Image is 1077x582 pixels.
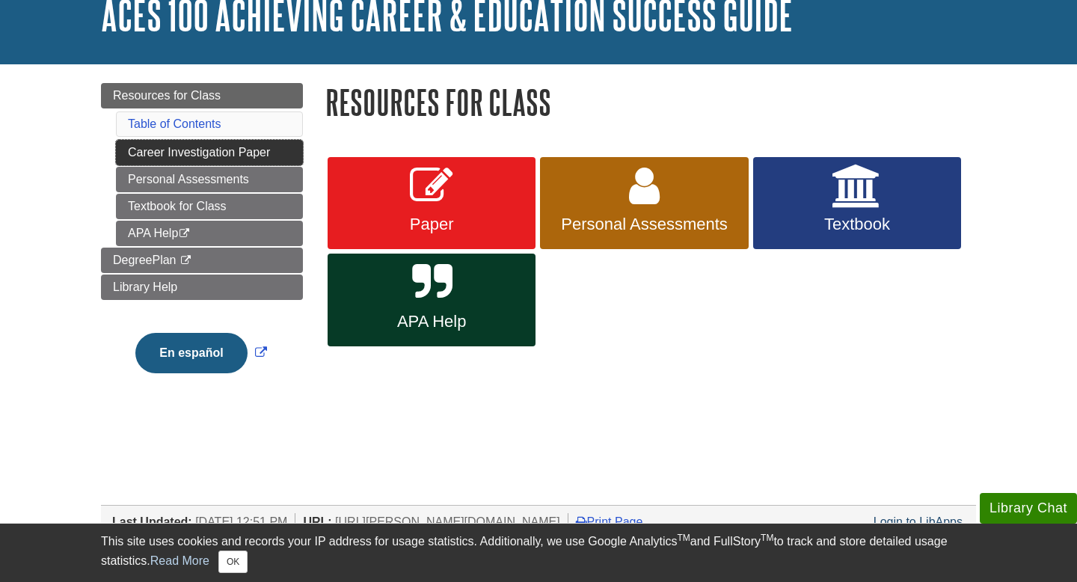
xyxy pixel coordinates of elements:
[540,157,748,250] a: Personal Assessments
[113,281,177,293] span: Library Help
[101,83,303,108] a: Resources for Class
[761,533,773,543] sup: TM
[874,515,963,528] a: Login to LibApps
[218,551,248,573] button: Close
[135,333,247,373] button: En español
[116,167,303,192] a: Personal Assessments
[113,89,221,102] span: Resources for Class
[101,248,303,273] a: DegreePlan
[179,256,192,266] i: This link opens in a new window
[764,215,950,234] span: Textbook
[113,254,177,266] span: DegreePlan
[101,83,303,399] div: Guide Page Menu
[150,554,209,567] a: Read More
[101,533,976,573] div: This site uses cookies and records your IP address for usage statistics. Additionally, we use Goo...
[339,312,524,331] span: APA Help
[128,117,221,130] a: Table of Contents
[116,194,303,219] a: Textbook for Class
[576,515,643,528] a: Print Page
[101,275,303,300] a: Library Help
[980,493,1077,524] button: Library Chat
[339,215,524,234] span: Paper
[328,157,536,250] a: Paper
[551,215,737,234] span: Personal Assessments
[178,229,191,239] i: This link opens in a new window
[116,221,303,246] a: APA Help
[132,346,270,359] a: Link opens in new window
[112,515,192,528] span: Last Updated:
[325,83,976,121] h1: Resources for Class
[303,515,331,528] span: URL:
[116,140,303,165] a: Career Investigation Paper
[576,515,587,527] i: Print Page
[677,533,690,543] sup: TM
[753,157,961,250] a: Textbook
[195,515,287,528] span: [DATE] 12:51 PM
[335,515,560,528] span: [URL][PERSON_NAME][DOMAIN_NAME]
[328,254,536,346] a: APA Help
